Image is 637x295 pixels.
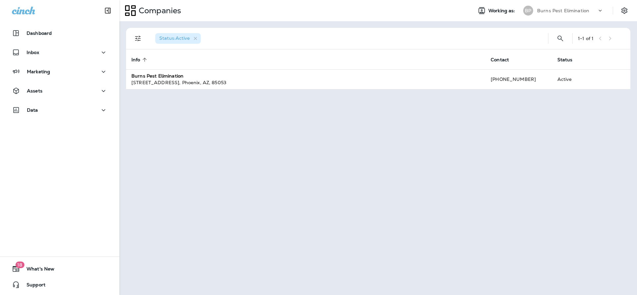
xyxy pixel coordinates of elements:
[7,27,113,40] button: Dashboard
[488,8,517,14] span: Working as:
[27,50,39,55] p: Inbox
[27,69,50,74] p: Marketing
[99,4,117,17] button: Collapse Sidebar
[491,57,518,63] span: Contact
[523,6,533,16] div: BP
[557,57,573,63] span: Status
[491,57,509,63] span: Contact
[554,32,567,45] button: Search Companies
[557,57,581,63] span: Status
[7,278,113,291] button: Support
[159,35,190,41] span: Status : Active
[7,46,113,59] button: Inbox
[7,103,113,117] button: Data
[27,88,42,93] p: Assets
[537,8,589,13] p: Burns Pest Elimination
[7,84,113,97] button: Assets
[27,30,52,36] p: Dashboard
[485,69,552,89] td: [PHONE_NUMBER]
[578,36,594,41] div: 1 - 1 of 1
[131,79,480,86] div: [STREET_ADDRESS] , Phoenix , AZ , 85053
[131,32,145,45] button: Filters
[155,33,201,44] div: Status:Active
[552,69,595,89] td: Active
[15,262,24,268] span: 18
[7,262,113,275] button: 18What's New
[131,73,183,79] strong: Burns Pest Elimination
[618,5,630,17] button: Settings
[131,57,149,63] span: Info
[131,57,140,63] span: Info
[7,65,113,78] button: Marketing
[20,282,45,290] span: Support
[136,6,181,16] p: Companies
[20,266,54,274] span: What's New
[27,107,38,113] p: Data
